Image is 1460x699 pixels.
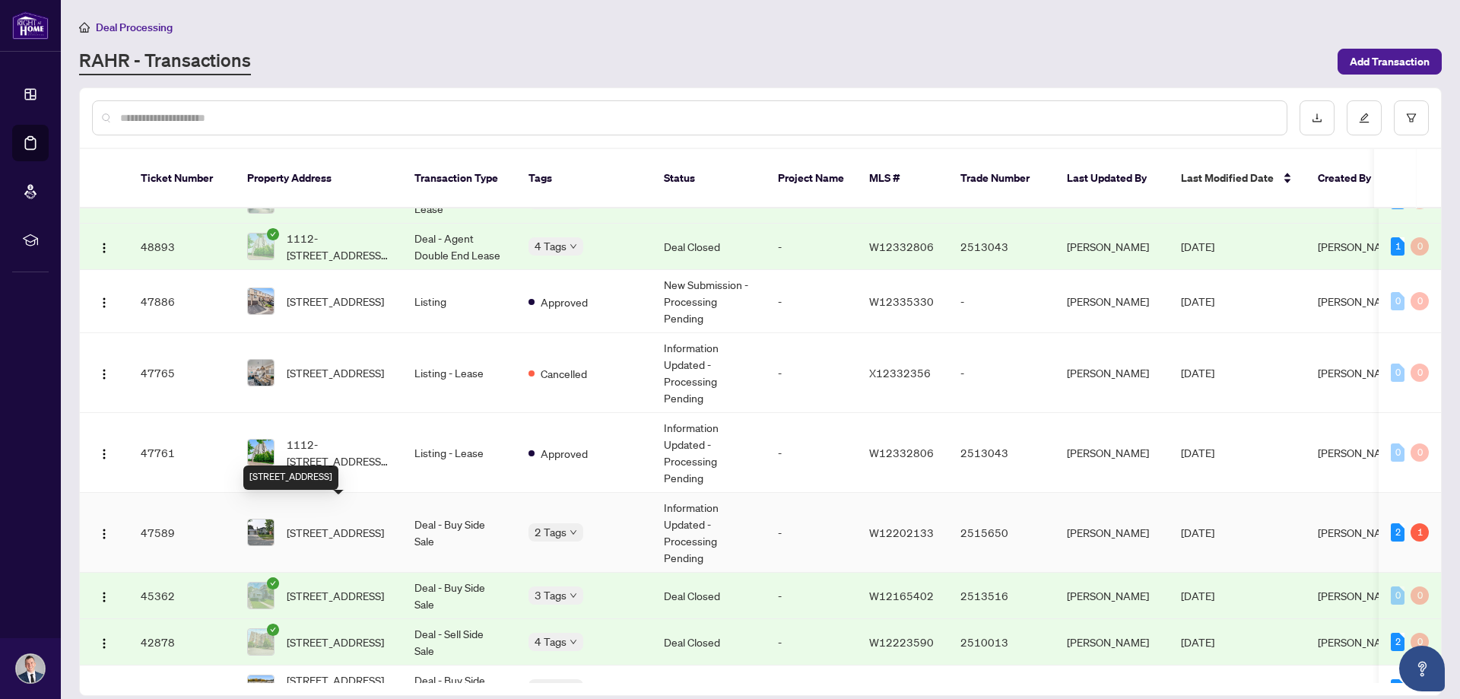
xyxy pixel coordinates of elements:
[402,270,516,333] td: Listing
[1394,100,1429,135] button: filter
[1391,523,1404,542] div: 2
[1306,149,1397,208] th: Created By
[248,519,274,545] img: thumbnail-img
[766,493,857,573] td: -
[1359,113,1370,123] span: edit
[287,364,384,381] span: [STREET_ADDRESS]
[98,591,110,603] img: Logo
[98,297,110,309] img: Logo
[1318,294,1400,308] span: [PERSON_NAME]
[948,493,1055,573] td: 2515650
[652,619,766,666] td: Deal Closed
[1181,366,1214,380] span: [DATE]
[129,573,235,619] td: 45362
[287,436,390,469] span: 1112-[STREET_ADDRESS][PERSON_NAME]
[869,294,934,308] span: W12335330
[570,638,577,646] span: down
[287,293,384,310] span: [STREET_ADDRESS]
[516,149,652,208] th: Tags
[869,366,931,380] span: X12332356
[535,586,567,604] span: 3 Tags
[869,446,934,459] span: W12332806
[402,413,516,493] td: Listing - Lease
[948,270,1055,333] td: -
[948,149,1055,208] th: Trade Number
[287,634,384,650] span: [STREET_ADDRESS]
[1055,413,1169,493] td: [PERSON_NAME]
[1055,619,1169,666] td: [PERSON_NAME]
[1411,292,1429,310] div: 0
[248,360,274,386] img: thumbnail-img
[652,270,766,333] td: New Submission - Processing Pending
[1391,364,1404,382] div: 0
[92,440,116,465] button: Logo
[1391,586,1404,605] div: 0
[243,465,338,490] div: [STREET_ADDRESS]
[1406,113,1417,123] span: filter
[129,270,235,333] td: 47886
[948,224,1055,270] td: 2513043
[248,288,274,314] img: thumbnail-img
[129,493,235,573] td: 47589
[535,523,567,541] span: 2 Tags
[570,529,577,536] span: down
[1318,635,1400,649] span: [PERSON_NAME]
[857,149,948,208] th: MLS #
[1181,682,1214,695] span: [DATE]
[1300,100,1335,135] button: download
[1347,100,1382,135] button: edit
[98,242,110,254] img: Logo
[1391,679,1404,697] div: 2
[1318,240,1400,253] span: [PERSON_NAME]
[92,583,116,608] button: Logo
[267,228,279,240] span: check-circle
[1318,366,1400,380] span: [PERSON_NAME]
[869,635,934,649] span: W12223590
[92,520,116,545] button: Logo
[129,333,235,413] td: 47765
[948,333,1055,413] td: -
[652,333,766,413] td: Information Updated - Processing Pending
[1055,573,1169,619] td: [PERSON_NAME]
[766,149,857,208] th: Project Name
[248,629,274,655] img: thumbnail-img
[541,445,588,462] span: Approved
[248,583,274,608] img: thumbnail-img
[1350,49,1430,74] span: Add Transaction
[1181,589,1214,602] span: [DATE]
[1312,113,1322,123] span: download
[1411,633,1429,651] div: 0
[92,234,116,259] button: Logo
[652,573,766,619] td: Deal Closed
[267,577,279,589] span: check-circle
[869,682,934,695] span: W11893849
[652,149,766,208] th: Status
[129,149,235,208] th: Ticket Number
[267,624,279,636] span: check-circle
[79,22,90,33] span: home
[652,224,766,270] td: Deal Closed
[766,619,857,666] td: -
[1411,443,1429,462] div: 0
[1181,240,1214,253] span: [DATE]
[570,243,577,250] span: down
[766,413,857,493] td: -
[248,440,274,465] img: thumbnail-img
[1391,443,1404,462] div: 0
[402,333,516,413] td: Listing - Lease
[1391,237,1404,256] div: 1
[1181,635,1214,649] span: [DATE]
[541,294,588,310] span: Approved
[1338,49,1442,75] button: Add Transaction
[1318,682,1400,695] span: [PERSON_NAME]
[79,48,251,75] a: RAHR - Transactions
[96,21,173,34] span: Deal Processing
[1181,294,1214,308] span: [DATE]
[1318,589,1400,602] span: [PERSON_NAME]
[98,368,110,380] img: Logo
[1055,149,1169,208] th: Last Updated By
[1318,526,1400,539] span: [PERSON_NAME]
[92,630,116,654] button: Logo
[1391,292,1404,310] div: 0
[766,333,857,413] td: -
